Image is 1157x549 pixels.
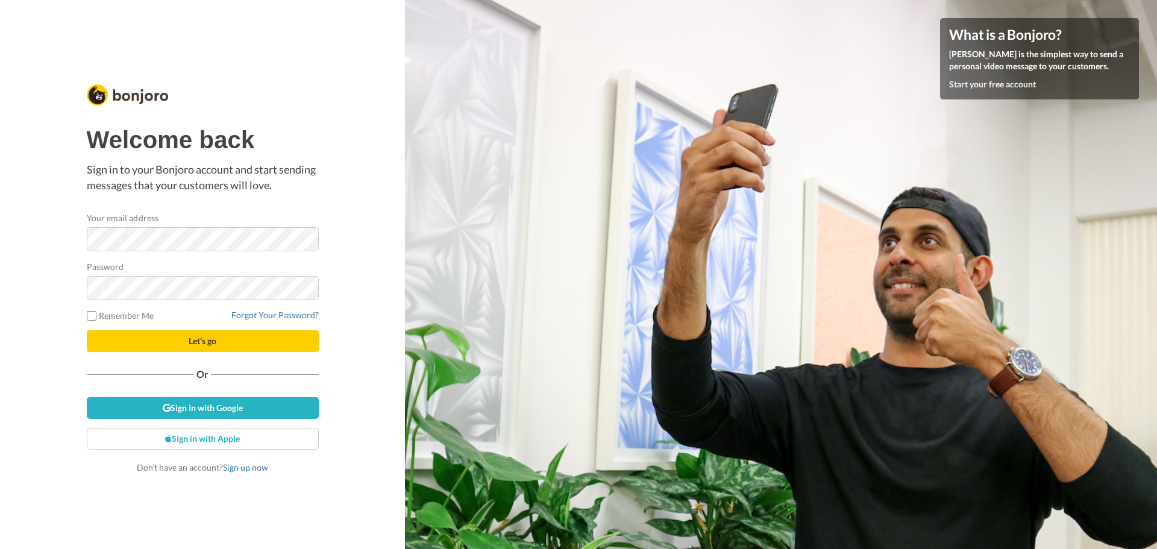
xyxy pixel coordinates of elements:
h4: What is a Bonjoro? [949,27,1130,42]
a: Forgot Your Password? [231,310,319,320]
input: Remember Me [87,311,96,321]
label: Password [87,260,124,273]
a: Sign in with Apple [87,428,319,450]
p: [PERSON_NAME] is the simplest way to send a personal video message to your customers. [949,48,1130,72]
span: Or [194,370,211,378]
h1: Welcome back [87,127,319,153]
a: Start your free account [949,79,1036,89]
label: Remember Me [87,309,154,322]
p: Sign in to your Bonjoro account and start sending messages that your customers will love. [87,162,319,193]
span: Let's go [189,336,216,346]
a: Sign up now [223,462,268,472]
label: Your email address [87,212,158,224]
span: Don’t have an account? [137,462,268,472]
a: Sign in with Google [87,397,319,419]
button: Let's go [87,330,319,352]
